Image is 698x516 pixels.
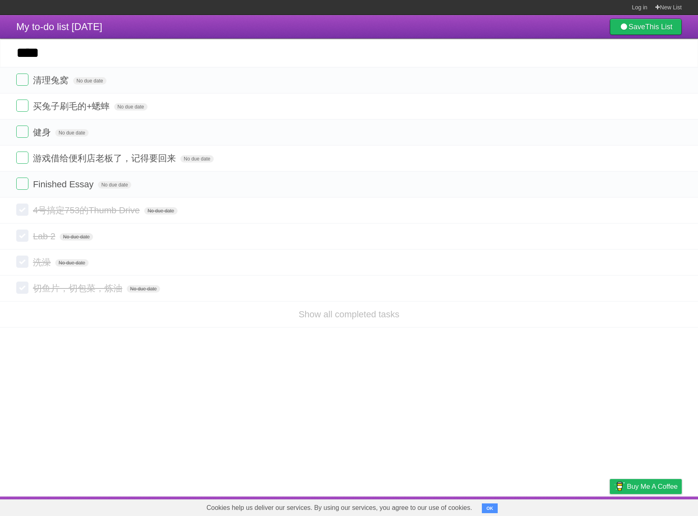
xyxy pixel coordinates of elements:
[60,233,93,241] span: No due date
[33,257,53,267] span: 洗澡
[16,178,28,190] label: Done
[55,259,88,267] span: No due date
[98,181,131,189] span: No due date
[572,499,590,514] a: Terms
[33,153,178,163] span: 游戏借给便利店老板了，记得要回来
[16,152,28,164] label: Done
[33,179,95,189] span: Finished Essay
[482,503,498,513] button: OK
[16,100,28,112] label: Done
[33,101,112,111] span: 买兔子刷毛的+蟋蟀
[16,204,28,216] label: Done
[73,77,106,85] span: No due date
[33,283,124,293] span: 切鱼片，切包菜，炼油
[33,127,53,137] span: 健身
[198,500,480,516] span: Cookies help us deliver our services. By using our services, you agree to our use of cookies.
[627,479,678,494] span: Buy me a coffee
[610,19,682,35] a: SaveThis List
[16,74,28,86] label: Done
[144,207,177,215] span: No due date
[16,282,28,294] label: Done
[16,21,102,32] span: My to-do list [DATE]
[614,479,625,493] img: Buy me a coffee
[502,499,519,514] a: About
[33,205,142,215] span: 4号搞定753的Thumb Drive
[16,230,28,242] label: Done
[16,126,28,138] label: Done
[180,155,213,163] span: No due date
[299,309,399,319] a: Show all completed tasks
[631,499,682,514] a: Suggest a feature
[16,256,28,268] label: Done
[529,499,561,514] a: Developers
[599,499,620,514] a: Privacy
[127,285,160,293] span: No due date
[114,103,147,111] span: No due date
[645,23,672,31] b: This List
[33,75,71,85] span: 清理兔窝
[55,129,88,137] span: No due date
[33,231,57,241] span: Lab 2
[610,479,682,494] a: Buy me a coffee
